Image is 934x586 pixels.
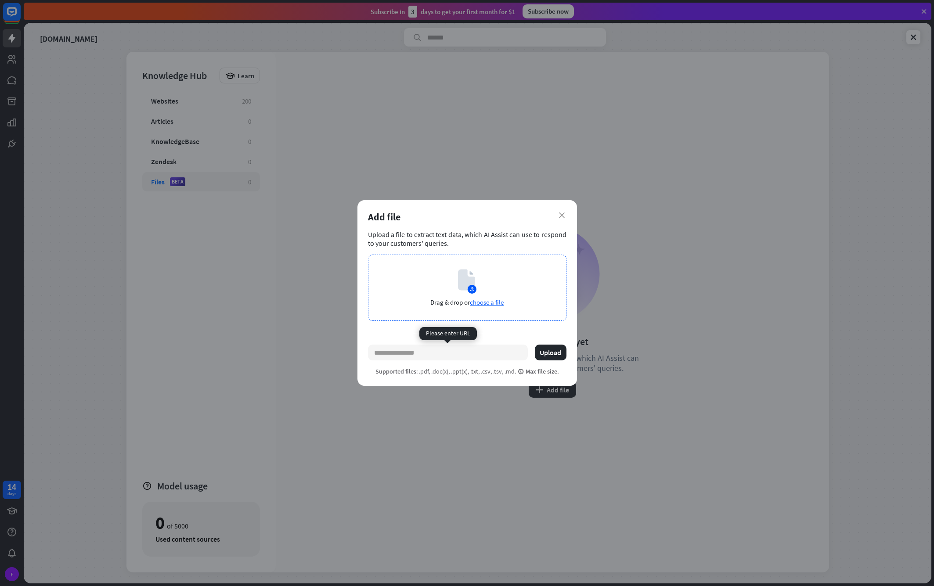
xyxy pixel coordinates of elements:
[419,327,477,340] div: Please enter URL
[470,298,504,306] span: choose a file
[535,345,566,360] button: Upload
[375,367,416,375] span: Supported files
[518,367,559,375] span: Max file size.
[375,367,559,375] p: : .pdf, .doc(x), .ppt(x), .txt, .csv, .tsv, .md.
[368,230,566,248] div: Upload a file to extract text data, which AI Assist can use to respond to your customers' queries.
[430,298,504,306] p: Drag & drop or
[559,212,565,218] i: close
[368,211,566,223] div: Add file
[7,4,33,30] button: Open LiveChat chat widget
